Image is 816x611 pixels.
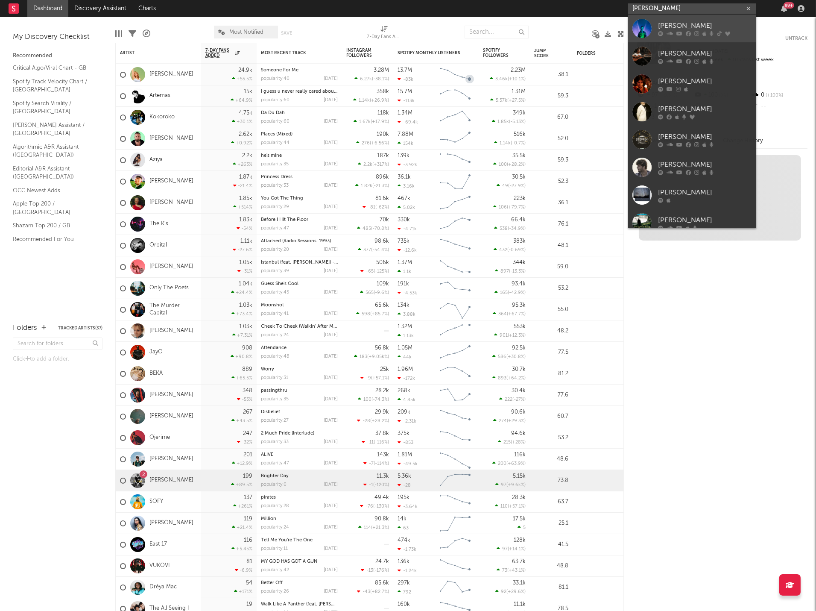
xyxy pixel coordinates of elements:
div: ( ) [354,119,389,124]
a: Apple Top 200 / [GEOGRAPHIC_DATA] [13,199,94,217]
span: 7-Day Fans Added [205,48,233,58]
a: Walk Like A Panther (feat. [PERSON_NAME]) - Remastered [261,602,388,607]
a: Algorithmic A&R Assistant ([GEOGRAPHIC_DATA]) [13,142,94,160]
span: -0.7 % [512,141,524,146]
div: [DATE] [324,119,338,124]
span: -5.13 % [510,120,524,124]
div: 190k [377,132,389,137]
span: 377 [363,248,371,253]
div: [DATE] [324,141,338,145]
button: Save [281,31,292,35]
span: +17.9 % [372,120,388,124]
div: i guess u never really cared about me [261,89,338,94]
a: Kokoroko [149,114,175,121]
div: Spotify Followers [483,48,513,58]
span: 49 [502,184,508,188]
div: 66.4k [511,217,526,223]
a: pirates [261,495,276,500]
a: Aziya [149,156,163,164]
div: [DATE] [324,205,338,209]
div: Moonshot [261,303,338,308]
div: 344k [513,260,526,265]
div: -54 % [237,226,252,231]
span: -27.9 % [509,184,524,188]
span: -21.3 % [374,184,388,188]
div: 48.1 [534,241,568,251]
span: -70.8 % [372,226,388,231]
div: 1.11k [240,238,252,244]
div: ( ) [360,290,389,295]
div: popularity: 47 [261,226,289,231]
a: The K's [149,220,168,228]
a: [PERSON_NAME] [628,126,756,153]
span: +26.9 % [371,98,388,103]
div: ( ) [490,76,526,82]
span: +79.7 % [508,205,524,210]
button: 99+ [781,5,787,12]
div: ( ) [363,204,389,210]
svg: Chart title [436,214,474,235]
div: Jump Score [534,48,556,59]
div: 59.3 [534,155,568,165]
svg: Chart title [436,235,474,256]
div: 383k [513,238,526,244]
a: [PERSON_NAME] [149,455,193,463]
div: 1.37M [398,260,412,265]
a: Before I Hit The Floor [261,217,308,222]
div: [PERSON_NAME] [658,21,752,31]
div: 358k [377,89,389,94]
span: -54.4 % [372,248,388,253]
a: Someone For Me [261,68,298,73]
div: 15k [244,89,252,94]
div: 3.28M [374,68,389,73]
div: popularity: 33 [261,183,289,188]
div: 2.2k [242,153,252,159]
span: 106 [499,205,507,210]
a: Orbital [149,242,167,249]
span: -62 % [377,205,388,210]
span: 1.82k [361,184,372,188]
span: -9.6 % [375,291,388,295]
div: he's mine [261,153,338,158]
a: [PERSON_NAME] [628,98,756,126]
div: You Got The Thing [261,196,338,201]
div: ( ) [358,247,389,253]
span: 1.85k [497,120,509,124]
div: -27.6 % [233,247,252,253]
a: ALIVE [261,452,273,457]
div: 2.62k [239,132,252,137]
div: -31 % [237,268,252,274]
span: 1.14k [359,98,370,103]
span: -13.3 % [510,269,524,274]
div: Attached (Radio Sessions: 1993) [261,239,338,244]
a: [PERSON_NAME] [628,70,756,98]
div: Folders [577,51,641,56]
div: +55.5 % [232,76,252,82]
div: 36.1k [398,174,411,180]
a: Cheek To Cheek (Walkin' After Midnight) [261,324,351,329]
span: 485 [363,226,371,231]
span: -38.1 % [373,77,388,82]
div: 1.34M [398,110,412,116]
div: popularity: 35 [261,162,289,167]
div: Instagram Followers [346,48,376,58]
a: Critical Algo/Viral Chart - GB [13,63,94,73]
div: popularity: 44 [261,141,290,145]
div: 65.6k [375,303,389,308]
a: SOFY [149,498,163,505]
a: [PERSON_NAME] [628,42,756,70]
div: ( ) [358,162,389,167]
div: Guess She's Cool [261,282,338,286]
a: Disbelief [261,410,280,414]
div: 59.3 [534,91,568,101]
span: -125 % [375,269,388,274]
a: Worry [261,367,274,372]
a: [PERSON_NAME] [149,135,193,142]
div: 1.03k [239,303,252,308]
a: OCC Newest Adds [13,186,94,195]
div: popularity: 45 [261,290,289,295]
span: 897 [500,269,509,274]
div: 95.3k [512,303,526,308]
a: The Murder Capital [149,303,197,317]
button: Tracked Artists(37) [58,326,102,330]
